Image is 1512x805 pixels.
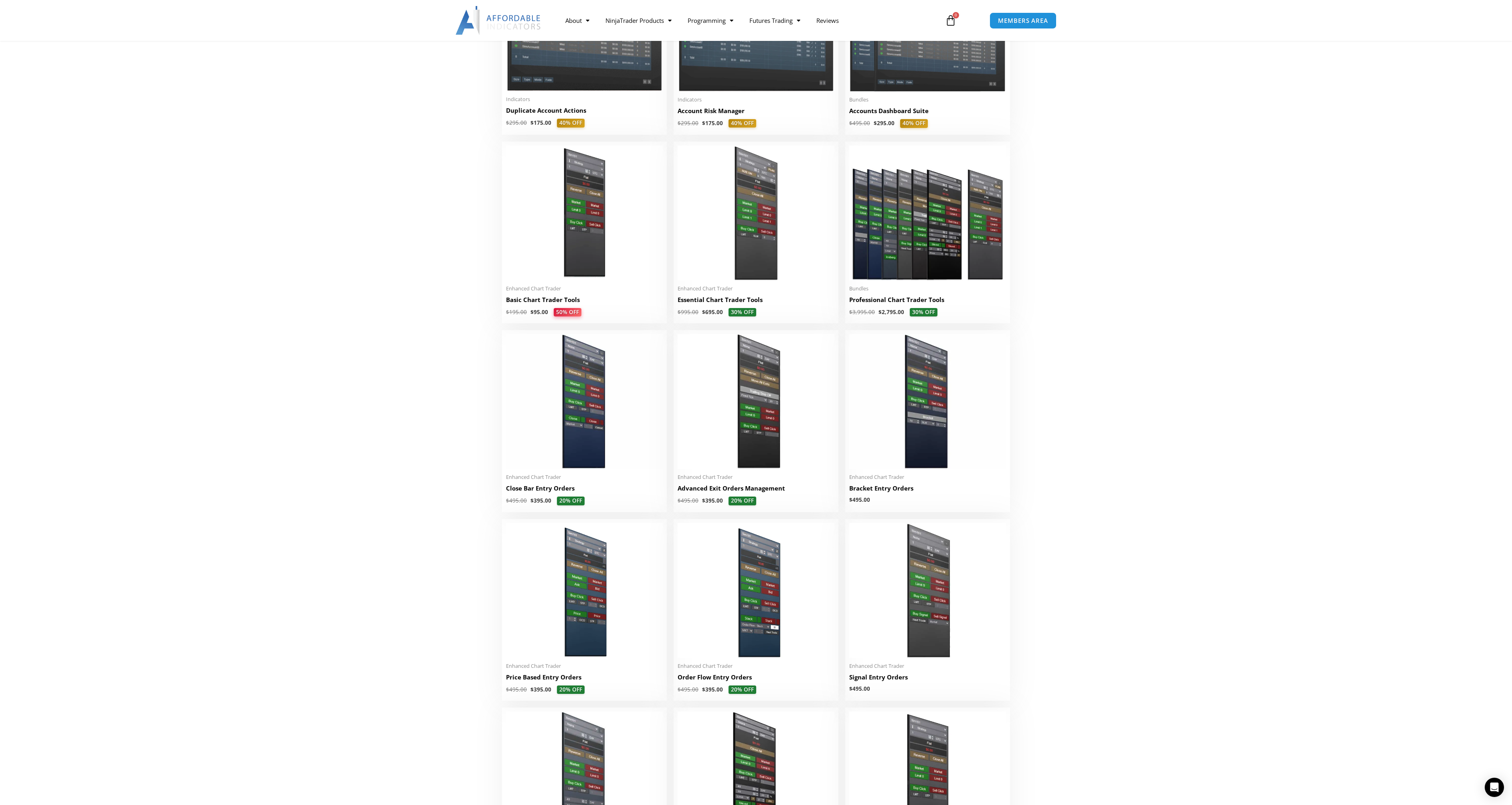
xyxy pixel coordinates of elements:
span: Enhanced Chart Trader [506,663,663,669]
span: $ [506,308,509,316]
span: $ [530,686,534,693]
h2: Basic Chart Trader Tools [506,296,663,304]
span: $ [702,120,705,127]
h2: Account Risk Manager [678,107,834,115]
h2: Close Bar Entry Orders [506,484,663,493]
span: Enhanced Chart Trader [506,474,663,481]
div: Open Intercom Messenger [1485,778,1504,797]
span: $ [702,497,705,504]
span: $ [678,497,681,504]
bdi: 495.00 [849,120,870,127]
a: Advanced Exit Orders Management [678,484,834,497]
bdi: 495.00 [506,497,527,504]
img: BasicTools [506,146,663,280]
span: 40% OFF [557,119,585,128]
span: 20% OFF [557,497,585,505]
a: Futures Trading [741,11,808,30]
span: $ [506,686,509,693]
bdi: 295.00 [874,120,895,127]
span: $ [849,496,852,503]
span: 0 [953,12,959,18]
bdi: 3,995.00 [849,308,875,316]
h2: Professional Chart Trader Tools [849,296,1006,304]
img: CloseBarOrders [506,334,663,469]
a: Bracket Entry Orders [849,484,1006,497]
span: $ [874,120,877,127]
span: $ [678,308,681,316]
span: 30% OFF [910,308,937,317]
bdi: 95.00 [530,308,548,316]
img: ProfessionalToolsBundlePage [849,146,1006,280]
span: $ [530,308,534,316]
span: MEMBERS AREA [998,18,1048,24]
span: $ [849,120,852,127]
h2: Advanced Exit Orders Management [678,484,834,493]
span: Enhanced Chart Trader [849,663,1006,669]
span: Bundles [849,285,1006,292]
span: 20% OFF [729,497,756,505]
span: $ [702,686,705,693]
span: Enhanced Chart Trader [678,285,834,292]
a: About [557,11,597,30]
bdi: 695.00 [702,308,723,316]
a: NinjaTrader Products [597,11,680,30]
a: Account Risk Manager [678,107,834,119]
h2: Duplicate Account Actions [506,106,663,115]
bdi: 495.00 [849,685,870,692]
bdi: 395.00 [702,497,723,504]
bdi: 395.00 [702,686,723,693]
a: Duplicate Account Actions [506,106,663,119]
span: Enhanced Chart Trader [849,474,1006,481]
bdi: 295.00 [506,119,527,126]
a: 0 [933,9,968,32]
a: Price Based Entry Orders [506,673,663,685]
h2: Signal Entry Orders [849,673,1006,681]
span: 20% OFF [729,685,756,694]
a: Programming [680,11,741,30]
img: Order Flow Entry Orders [678,523,834,658]
span: 50% OFF [553,308,582,317]
a: Reviews [808,11,847,30]
span: 40% OFF [729,119,756,128]
h2: Accounts Dashboard Suite [849,107,1006,115]
h2: Essential Chart Trader Tools [678,296,834,304]
a: Accounts Dashboard Suite [849,107,1006,119]
span: 20% OFF [557,685,585,694]
bdi: 495.00 [678,686,698,693]
span: $ [849,685,852,692]
img: BracketEntryOrders [849,334,1006,469]
a: Order Flow Entry Orders [678,673,834,685]
bdi: 175.00 [702,120,723,127]
img: LogoAI | Affordable Indicators – NinjaTrader [455,6,542,35]
a: Signal Entry Orders [849,673,1006,685]
img: Essential Chart Trader Tools [678,146,834,280]
span: Enhanced Chart Trader [506,285,663,292]
img: Price Based Entry Orders [506,523,663,658]
span: Indicators [506,96,663,103]
img: AdvancedStopLossMgmt [678,334,834,469]
bdi: 395.00 [530,497,551,504]
h2: Bracket Entry Orders [849,484,1006,493]
span: $ [678,686,681,693]
img: SignalEntryOrders [849,523,1006,658]
h2: Price Based Entry Orders [506,673,663,681]
span: $ [678,120,681,127]
bdi: 995.00 [678,308,698,316]
span: $ [878,308,882,316]
span: $ [702,308,705,316]
span: 40% OFF [900,119,928,128]
span: $ [506,119,509,126]
span: Enhanced Chart Trader [678,663,834,669]
span: $ [849,308,852,316]
bdi: 495.00 [506,686,527,693]
a: Essential Chart Trader Tools [678,296,834,308]
a: Basic Chart Trader Tools [506,296,663,308]
a: Close Bar Entry Orders [506,484,663,497]
bdi: 2,795.00 [878,308,904,316]
a: MEMBERS AREA [990,12,1057,29]
bdi: 175.00 [530,119,551,126]
nav: Menu [557,11,936,30]
span: 30% OFF [729,308,756,317]
span: Indicators [678,96,834,103]
span: Enhanced Chart Trader [678,474,834,481]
